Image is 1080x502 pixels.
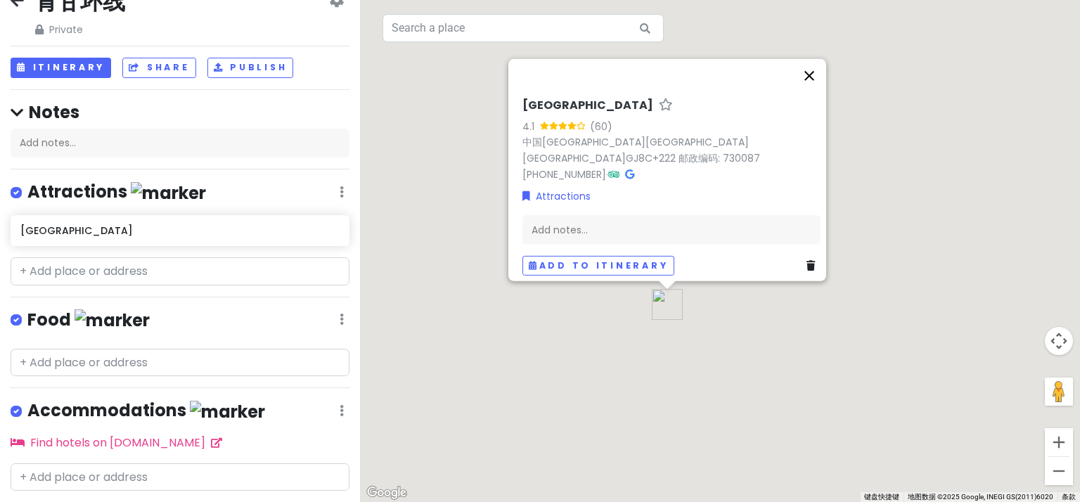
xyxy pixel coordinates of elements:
[364,484,410,502] a: 在 Google 地图中打开此区域（会打开一个新窗口）
[1045,327,1073,355] button: 地图镜头控件
[522,255,674,276] button: Add to itinerary
[792,59,826,93] button: 关闭
[625,169,634,179] i: Google Maps
[1045,428,1073,456] button: 放大
[27,181,206,204] h4: Attractions
[806,258,821,273] a: Delete place
[364,484,410,502] img: Google
[608,169,619,179] i: Tripadvisor
[652,289,683,320] div: 兰州中川机场
[382,14,664,42] input: Search a place
[522,215,821,245] div: Add notes...
[590,119,612,134] div: (60)
[1045,378,1073,406] button: 将街景小人拖到地图上以打开街景
[1045,457,1073,485] button: 缩小
[11,349,349,377] input: + Add place or address
[659,98,673,113] a: Star place
[75,309,150,331] img: marker
[1062,493,1076,501] a: 条款（在新标签页中打开）
[131,182,206,204] img: marker
[522,98,653,113] h6: [GEOGRAPHIC_DATA]
[122,58,195,78] button: Share
[11,101,349,123] h4: Notes
[35,22,125,37] span: Private
[11,58,111,78] button: Itinerary
[11,463,349,491] input: + Add place or address
[11,435,222,451] a: Find hotels on [DOMAIN_NAME]
[11,257,349,285] input: + Add place or address
[522,135,760,165] a: 中国[GEOGRAPHIC_DATA][GEOGRAPHIC_DATA][GEOGRAPHIC_DATA]GJ8C+222 邮政编码: 730087
[864,492,899,502] button: 键盘快捷键
[522,119,540,134] div: 4.1
[11,129,349,158] div: Add notes...
[522,167,606,181] a: [PHONE_NUMBER]
[20,224,339,237] h6: [GEOGRAPHIC_DATA]
[27,309,150,332] h4: Food
[207,58,294,78] button: Publish
[522,188,591,203] a: Attractions
[190,401,265,423] img: marker
[27,399,265,423] h4: Accommodations
[522,98,821,183] div: ·
[908,493,1053,501] span: 地图数据 ©2025 Google, INEGI GS(2011)6020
